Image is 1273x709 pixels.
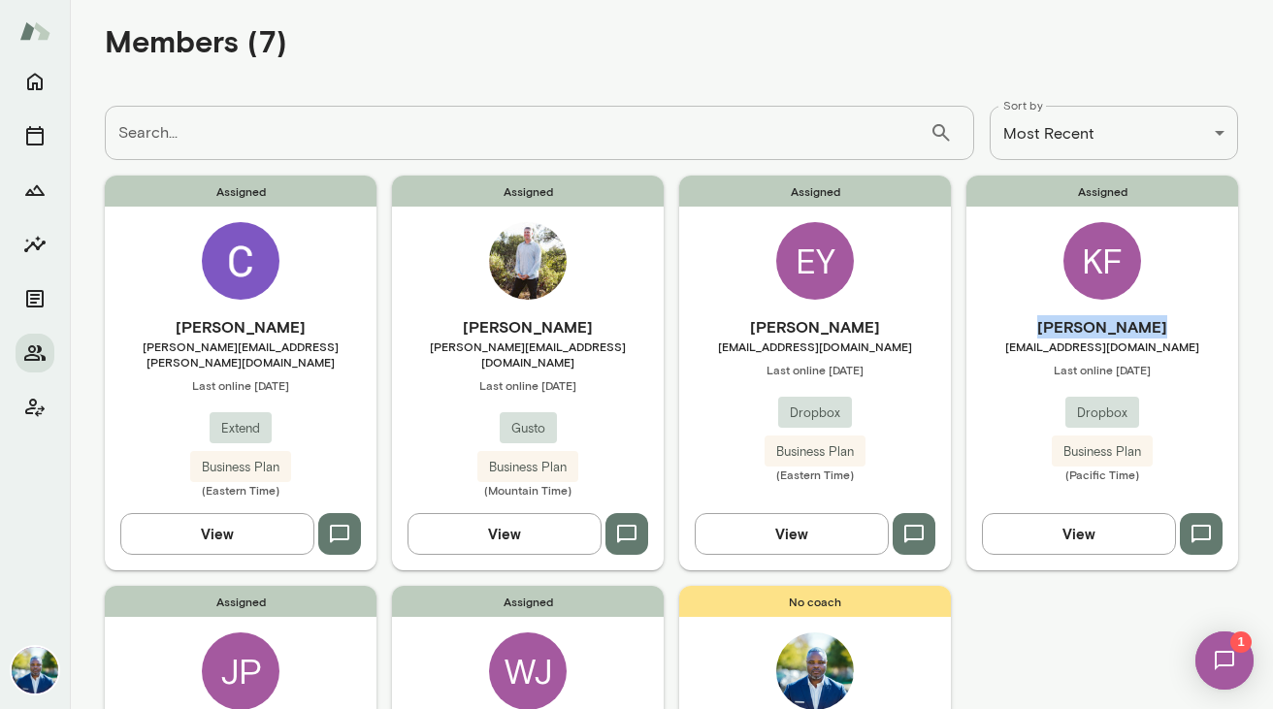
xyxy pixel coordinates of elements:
span: Last online [DATE] [679,362,951,377]
span: (Pacific Time) [966,467,1238,482]
button: Members [16,334,54,372]
h4: Members (7) [105,22,287,59]
div: Most Recent [990,106,1238,160]
h6: [PERSON_NAME] [679,315,951,338]
button: View [695,513,889,554]
span: (Mountain Time) [392,482,664,498]
span: Assigned [679,176,951,207]
button: Documents [16,279,54,318]
img: Jay Floyd [12,647,58,693]
img: Trevor Snow [489,222,567,300]
span: Last online [DATE] [105,377,376,393]
span: Business Plan [477,458,578,477]
span: Assigned [392,586,664,617]
h6: [PERSON_NAME] [105,315,376,338]
div: EY [776,222,854,300]
span: Assigned [966,176,1238,207]
img: Charlie Mei [202,222,279,300]
span: No coach [679,586,951,617]
span: [PERSON_NAME][EMAIL_ADDRESS][DOMAIN_NAME] [392,338,664,370]
span: Business Plan [765,442,865,462]
label: Sort by [1003,97,1043,113]
span: (Eastern Time) [679,467,951,482]
span: [PERSON_NAME][EMAIL_ADDRESS][PERSON_NAME][DOMAIN_NAME] [105,338,376,370]
button: Sessions [16,116,54,155]
img: Mento [19,13,50,49]
span: [EMAIL_ADDRESS][DOMAIN_NAME] [679,338,951,354]
span: Business Plan [190,458,291,477]
button: Growth Plan [16,171,54,209]
button: View [408,513,602,554]
button: View [982,513,1176,554]
h6: [PERSON_NAME] [966,315,1238,338]
span: Assigned [105,176,376,207]
button: Insights [16,225,54,264]
span: Business Plan [1052,442,1153,462]
h6: [PERSON_NAME] [392,315,664,338]
div: KF [1063,222,1141,300]
span: Dropbox [778,403,852,423]
span: [EMAIL_ADDRESS][DOMAIN_NAME] [966,338,1238,354]
span: Last online [DATE] [966,362,1238,377]
span: Assigned [105,586,376,617]
span: Last online [DATE] [392,377,664,393]
button: View [120,513,314,554]
span: (Eastern Time) [105,482,376,498]
button: Client app [16,388,54,427]
span: Assigned [392,176,664,207]
span: Extend [210,419,272,438]
span: Gusto [500,419,557,438]
button: Home [16,62,54,101]
span: Dropbox [1065,403,1139,423]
